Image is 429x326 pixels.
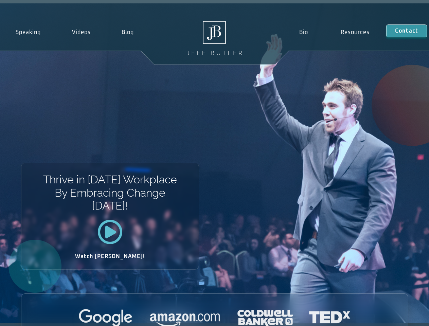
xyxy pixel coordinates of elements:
[283,24,324,40] a: Bio
[386,24,427,37] a: Contact
[324,24,386,40] a: Resources
[42,173,177,212] h1: Thrive in [DATE] Workplace By Embracing Change [DATE]!
[45,254,175,259] h2: Watch [PERSON_NAME]!
[106,24,149,40] a: Blog
[395,28,418,34] span: Contact
[56,24,106,40] a: Videos
[283,24,386,40] nav: Menu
